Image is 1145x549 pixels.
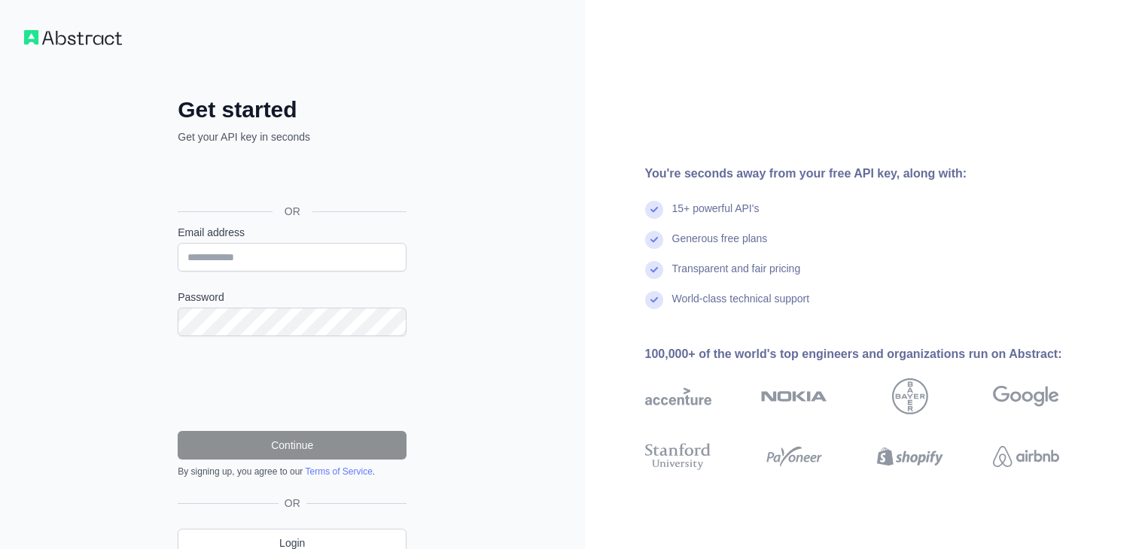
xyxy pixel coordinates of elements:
button: Continue [178,431,407,460]
span: OR [273,204,312,219]
img: check mark [645,261,663,279]
img: airbnb [993,440,1059,473]
div: By signing up, you agree to our . [178,466,407,478]
a: Terms of Service [305,466,372,477]
img: bayer [892,378,928,414]
img: google [993,378,1059,414]
div: Generous free plans [672,231,768,261]
img: shopify [877,440,943,473]
img: stanford university [645,440,711,473]
img: check mark [645,291,663,309]
span: OR [279,496,306,511]
div: World-class technical support [672,291,810,321]
p: Get your API key in seconds [178,129,407,144]
div: You're seconds away from your free API key, along with: [645,165,1107,183]
h2: Get started [178,96,407,123]
img: check mark [645,201,663,219]
label: Email address [178,225,407,240]
iframe: Sign in with Google Button [170,161,411,194]
iframe: reCAPTCHA [178,354,407,413]
img: check mark [645,231,663,249]
div: 100,000+ of the world's top engineers and organizations run on Abstract: [645,345,1107,363]
img: Workflow [24,30,122,45]
img: payoneer [761,440,827,473]
img: accenture [645,378,711,414]
label: Password [178,290,407,305]
div: Transparent and fair pricing [672,261,801,291]
div: 15+ powerful API's [672,201,760,231]
img: nokia [761,378,827,414]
